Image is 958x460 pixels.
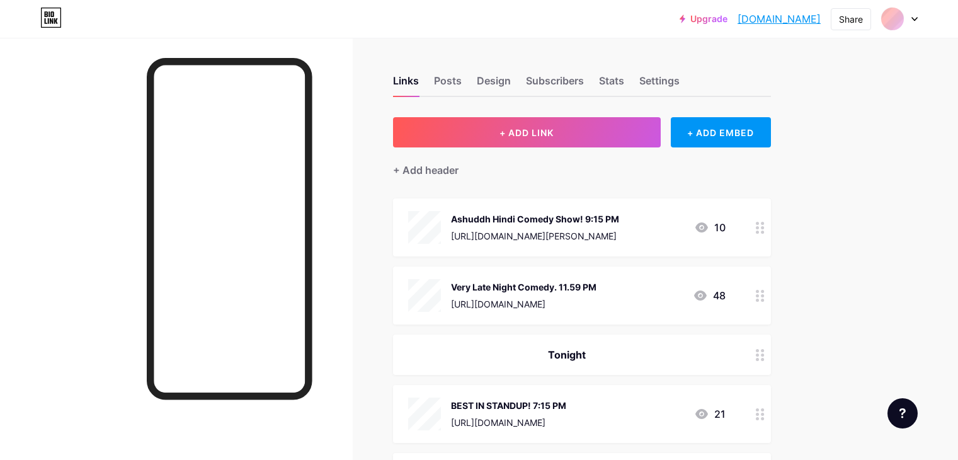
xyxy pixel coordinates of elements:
[639,73,680,96] div: Settings
[839,13,863,26] div: Share
[451,416,566,429] div: [URL][DOMAIN_NAME]
[451,297,596,311] div: [URL][DOMAIN_NAME]
[694,406,726,422] div: 21
[393,163,459,178] div: + Add header
[393,73,419,96] div: Links
[680,14,727,24] a: Upgrade
[393,117,661,147] button: + ADD LINK
[599,73,624,96] div: Stats
[451,280,596,294] div: Very Late Night Comedy. 11.59 PM
[693,288,726,303] div: 48
[477,73,511,96] div: Design
[451,399,566,412] div: BEST IN STANDUP! 7:15 PM
[738,11,821,26] a: [DOMAIN_NAME]
[451,229,619,243] div: [URL][DOMAIN_NAME][PERSON_NAME]
[408,347,726,362] div: Tonight
[694,220,726,235] div: 10
[671,117,771,147] div: + ADD EMBED
[451,212,619,226] div: Ashuddh Hindi Comedy Show! 9:15 PM
[434,73,462,96] div: Posts
[499,127,554,138] span: + ADD LINK
[526,73,584,96] div: Subscribers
